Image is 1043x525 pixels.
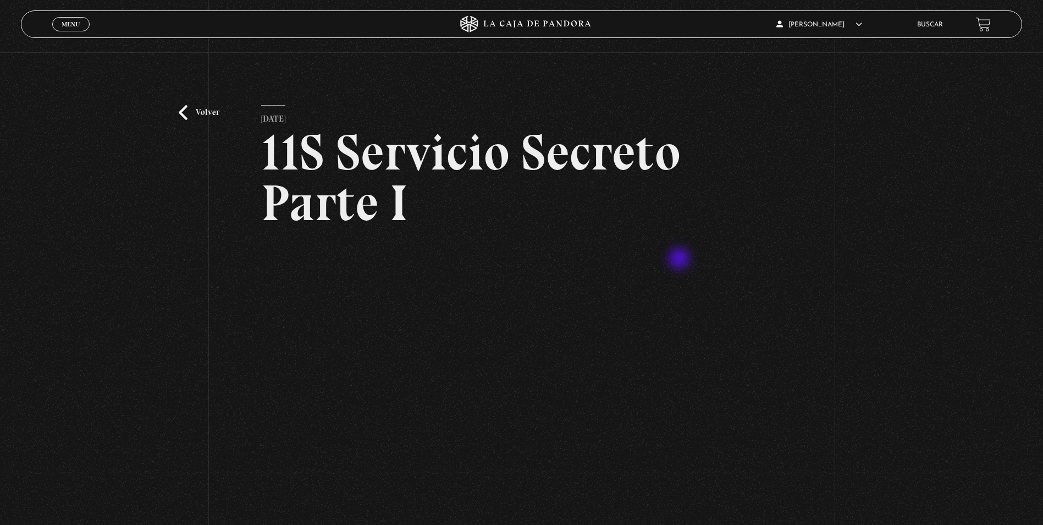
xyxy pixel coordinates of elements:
[62,21,80,28] span: Menu
[261,127,782,228] h2: 11S Servicio Secreto Parte I
[776,21,862,28] span: [PERSON_NAME]
[976,17,991,32] a: View your shopping cart
[179,105,219,120] a: Volver
[58,30,84,38] span: Cerrar
[261,105,285,127] p: [DATE]
[917,21,943,28] a: Buscar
